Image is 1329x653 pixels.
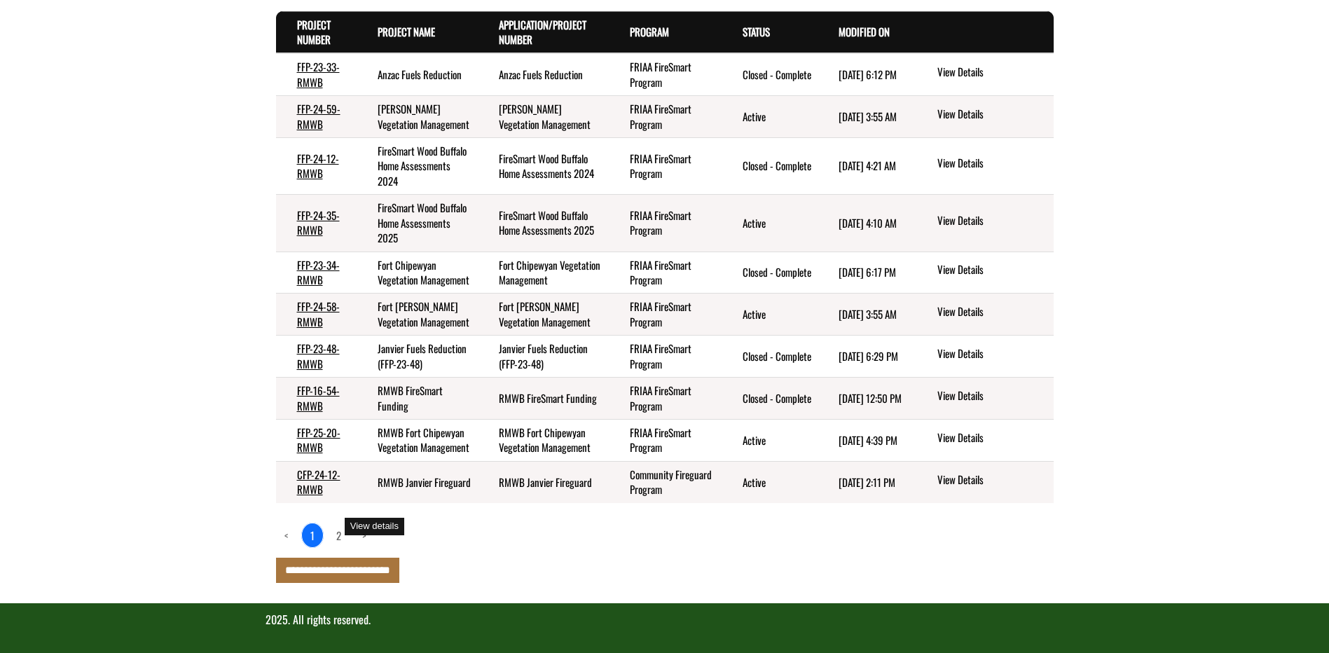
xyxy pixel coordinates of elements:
[609,96,722,138] td: FRIAA FireSmart Program
[839,474,895,490] time: [DATE] 2:11 PM
[609,461,722,502] td: Community Fireguard Program
[276,195,357,252] td: FFP-24-35-RMWB
[276,252,357,294] td: FFP-23-34-RMWB
[478,461,609,502] td: RMWB Janvier Fireguard
[297,151,339,181] a: FFP-24-12-RMWB
[722,53,818,95] td: Closed - Complete
[276,336,357,378] td: FFP-23-48-RMWB
[357,96,478,138] td: Conklin Vegetation Management
[722,252,818,294] td: Closed - Complete
[297,341,340,371] a: FFP-23-48-RMWB
[839,348,898,364] time: [DATE] 6:29 PM
[478,96,609,138] td: Conklin Vegetation Management
[937,213,1047,230] a: View details
[818,461,914,502] td: 8/11/2025 2:11 PM
[478,195,609,252] td: FireSmart Wood Buffalo Home Assessments 2025
[839,215,897,231] time: [DATE] 4:10 AM
[937,430,1047,447] a: View details
[722,419,818,461] td: Active
[276,461,357,502] td: CFP-24-12-RMWB
[914,11,1053,53] th: Actions
[478,419,609,461] td: RMWB Fort Chipewyan Vegetation Management
[276,294,357,336] td: FFP-24-58-RMWB
[818,195,914,252] td: 8/11/2025 4:10 AM
[818,419,914,461] td: 7/28/2025 4:39 PM
[914,252,1053,294] td: action menu
[914,378,1053,420] td: action menu
[297,298,340,329] a: FFP-24-58-RMWB
[937,346,1047,363] a: View details
[297,383,340,413] a: FFP-16-54-RMWB
[276,53,357,95] td: FFP-23-33-RMWB
[609,138,722,195] td: FRIAA FireSmart Program
[722,195,818,252] td: Active
[478,294,609,336] td: Fort McMurray Vegetation Management
[743,24,770,39] a: Status
[609,294,722,336] td: FRIAA FireSmart Program
[609,195,722,252] td: FRIAA FireSmart Program
[937,262,1047,279] a: View details
[357,294,478,336] td: Fort McMurray Vegetation Management
[328,523,350,547] a: page 2
[297,207,340,238] a: FFP-24-35-RMWB
[357,252,478,294] td: Fort Chipewyan Vegetation Management
[276,138,357,195] td: FFP-24-12-RMWB
[914,461,1053,502] td: action menu
[818,378,914,420] td: 7/26/2023 12:50 PM
[839,24,890,39] a: Modified On
[818,96,914,138] td: 8/11/2025 3:55 AM
[914,419,1053,461] td: action menu
[937,388,1047,405] a: View details
[937,472,1047,489] a: View details
[357,336,478,378] td: Janvier Fuels Reduction (FFP-23-48)
[609,419,722,461] td: FRIAA FireSmart Program
[288,611,371,628] span: . All rights reserved.
[937,304,1047,321] a: View details
[297,17,331,47] a: Project Number
[609,336,722,378] td: FRIAA FireSmart Program
[818,138,914,195] td: 8/11/2025 4:21 AM
[478,138,609,195] td: FireSmart Wood Buffalo Home Assessments 2024
[839,306,897,322] time: [DATE] 3:55 AM
[839,158,896,173] time: [DATE] 4:21 AM
[630,24,669,39] a: Program
[722,461,818,502] td: Active
[276,523,297,547] a: Previous page
[722,138,818,195] td: Closed - Complete
[478,53,609,95] td: Anzac Fuels Reduction
[818,53,914,95] td: 4/27/2024 6:12 PM
[297,467,340,497] a: CFP-24-12-RMWB
[357,461,478,502] td: RMWB Janvier Fireguard
[609,378,722,420] td: FRIAA FireSmart Program
[301,523,324,548] a: 1
[937,106,1047,123] a: View details
[818,294,914,336] td: 8/11/2025 3:55 AM
[914,138,1053,195] td: action menu
[609,252,722,294] td: FRIAA FireSmart Program
[354,523,375,547] a: Next page
[345,518,404,535] div: View details
[357,138,478,195] td: FireSmart Wood Buffalo Home Assessments 2024
[914,53,1053,95] td: action menu
[297,257,340,287] a: FFP-23-34-RMWB
[937,156,1047,172] a: View details
[478,378,609,420] td: RMWB FireSmart Funding
[914,195,1053,252] td: action menu
[297,59,340,89] a: FFP-23-33-RMWB
[818,252,914,294] td: 4/27/2024 6:17 PM
[937,64,1047,81] a: View details
[839,432,897,448] time: [DATE] 4:39 PM
[914,294,1053,336] td: action menu
[722,294,818,336] td: Active
[276,419,357,461] td: FFP-25-20-RMWB
[839,264,896,280] time: [DATE] 6:17 PM
[722,336,818,378] td: Closed - Complete
[357,195,478,252] td: FireSmart Wood Buffalo Home Assessments 2025
[478,252,609,294] td: Fort Chipewyan Vegetation Management
[357,419,478,461] td: RMWB Fort Chipewyan Vegetation Management
[839,390,902,406] time: [DATE] 12:50 PM
[914,96,1053,138] td: action menu
[839,67,897,82] time: [DATE] 6:12 PM
[478,336,609,378] td: Janvier Fuels Reduction (FFP-23-48)
[276,96,357,138] td: FFP-24-59-RMWB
